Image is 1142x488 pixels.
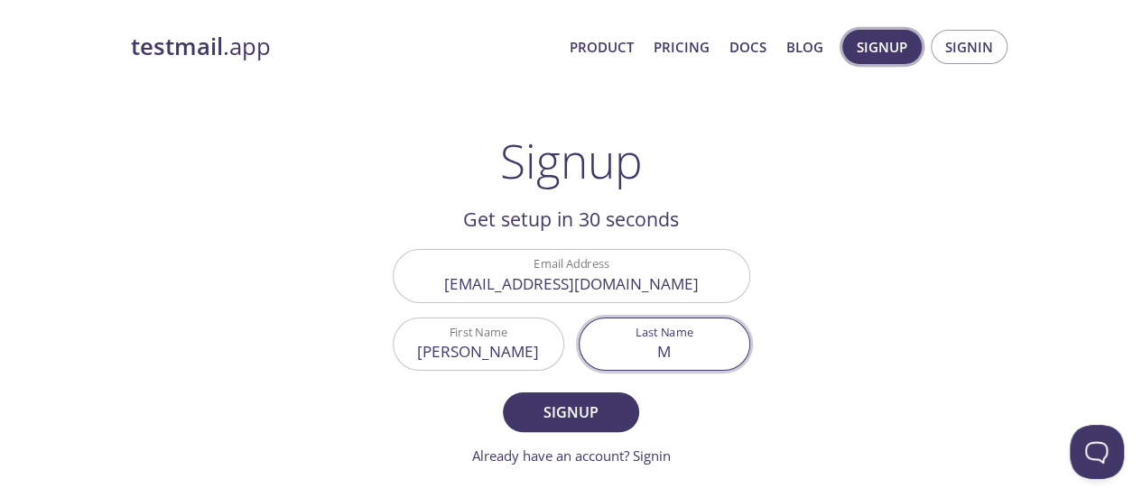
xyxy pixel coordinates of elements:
a: Docs [729,35,766,59]
a: Blog [786,35,823,59]
h2: Get setup in 30 seconds [393,204,750,235]
a: Pricing [654,35,710,59]
button: Signup [842,30,922,64]
iframe: Help Scout Beacon - Open [1070,425,1124,479]
button: Signup [503,392,638,432]
button: Signin [931,30,1007,64]
a: testmail.app [131,32,555,62]
a: Product [570,35,634,59]
span: Signup [523,400,618,425]
strong: testmail [131,31,223,62]
a: Already have an account? Signin [472,447,671,465]
h1: Signup [500,134,643,188]
span: Signup [857,35,907,59]
span: Signin [945,35,993,59]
